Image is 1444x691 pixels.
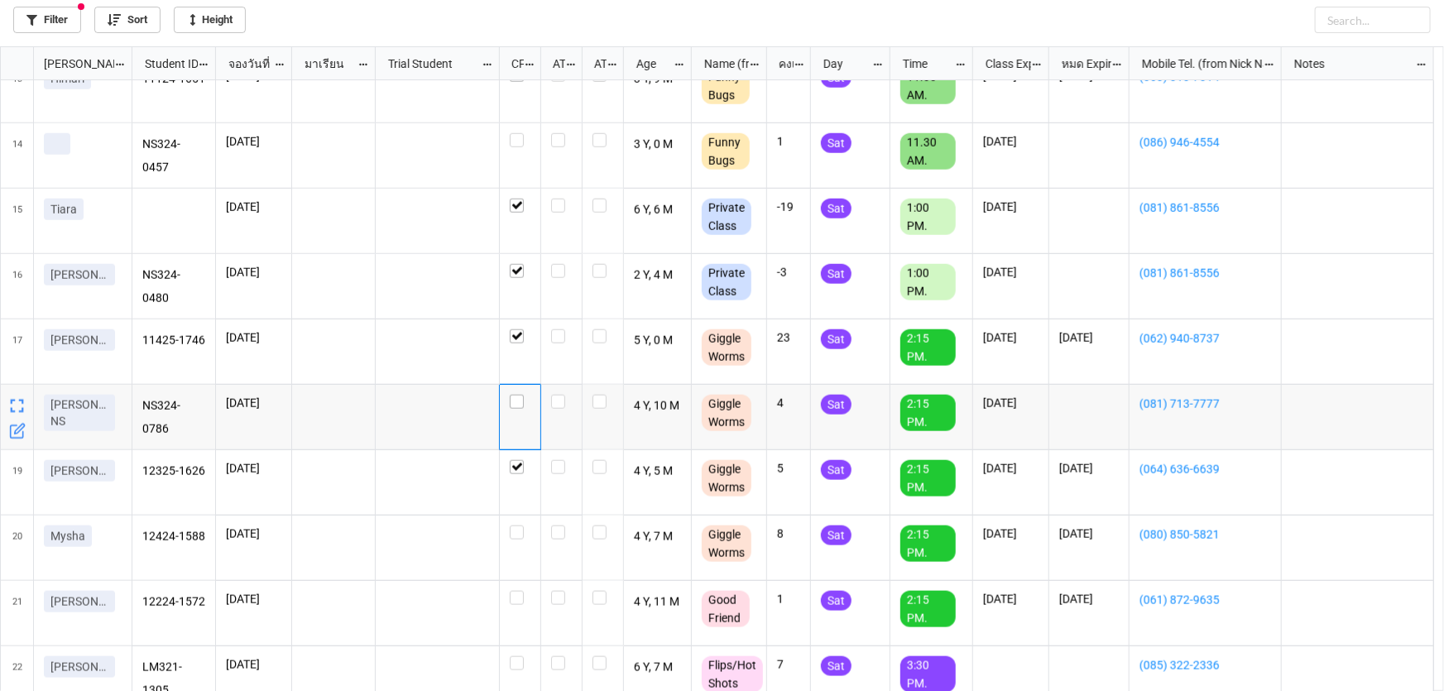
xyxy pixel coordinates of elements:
[174,7,246,33] a: Height
[1132,55,1263,73] div: Mobile Tel. (from Nick Name)
[142,264,206,309] p: NS324-0480
[821,656,852,676] div: Sat
[777,656,800,673] p: 7
[226,329,281,346] p: [DATE]
[702,591,750,627] div: Good Friend
[702,133,750,170] div: Funny Bugs
[983,133,1039,150] p: [DATE]
[893,55,955,73] div: Time
[813,55,872,73] div: Day
[543,55,566,73] div: ATT
[900,591,956,627] div: 2:15 PM.
[12,516,22,580] span: 20
[694,55,749,73] div: Name (from Class)
[769,55,794,73] div: คงเหลือ (from Nick Name)
[983,460,1039,477] p: [DATE]
[1059,591,1119,607] p: [DATE]
[777,329,800,346] p: 23
[226,199,281,215] p: [DATE]
[634,460,682,483] p: 4 Y, 5 M
[634,264,682,287] p: 2 Y, 4 M
[50,659,108,675] p: [PERSON_NAME]
[821,264,852,284] div: Sat
[900,395,956,431] div: 2:15 PM.
[900,199,956,235] div: 1:00 PM.
[777,395,800,411] p: 4
[1139,395,1271,413] a: (081) 713-7777
[12,189,22,253] span: 15
[1,47,132,80] div: grid
[702,525,751,562] div: Giggle Worms
[1284,55,1415,73] div: Notes
[378,55,481,73] div: Trial Student
[1315,7,1431,33] input: Search...
[634,395,682,418] p: 4 Y, 10 M
[702,329,751,366] div: Giggle Worms
[142,460,206,483] p: 12325-1626
[1059,329,1119,346] p: [DATE]
[226,525,281,542] p: [DATE]
[983,264,1039,281] p: [DATE]
[50,396,108,429] p: [PERSON_NAME] NS
[634,199,682,222] p: 6 Y, 6 M
[1139,525,1271,544] a: (080) 850-5821
[634,591,682,614] p: 4 Y, 11 M
[50,463,108,479] p: [PERSON_NAME]
[295,55,357,73] div: มาเรียน
[900,133,956,170] div: 11.30 AM.
[226,395,281,411] p: [DATE]
[626,55,674,73] div: Age
[50,528,85,545] p: Mysha
[12,450,22,515] span: 19
[226,460,281,477] p: [DATE]
[13,7,81,33] a: Filter
[12,319,22,384] span: 17
[821,591,852,611] div: Sat
[983,525,1039,542] p: [DATE]
[12,581,22,645] span: 21
[94,7,161,33] a: Sort
[821,395,852,415] div: Sat
[777,199,800,215] p: -19
[777,525,800,542] p: 8
[983,591,1039,607] p: [DATE]
[226,656,281,673] p: [DATE]
[634,133,682,156] p: 3 Y, 0 M
[12,58,22,122] span: 13
[1059,525,1119,542] p: [DATE]
[983,395,1039,411] p: [DATE]
[821,525,852,545] div: Sat
[50,266,108,283] p: [PERSON_NAME]
[584,55,607,73] div: ATK
[702,460,751,497] div: Giggle Worms
[777,264,800,281] p: -3
[1139,199,1271,217] a: (081) 861-8556
[900,68,956,104] div: 11.30 AM.
[900,525,956,562] div: 2:15 PM.
[50,332,108,348] p: [PERSON_NAME]
[135,55,198,73] div: Student ID (from [PERSON_NAME] Name)
[777,591,800,607] p: 1
[1139,591,1271,609] a: (061) 872-9635
[976,55,1031,73] div: Class Expiration
[983,329,1039,346] p: [DATE]
[702,68,750,104] div: Funny Bugs
[821,199,852,218] div: Sat
[634,329,682,353] p: 5 Y, 0 M
[821,460,852,480] div: Sat
[1139,329,1271,348] a: (062) 940-8737
[142,591,206,614] p: 12224-1572
[1139,656,1271,674] a: (085) 322-2336
[142,133,206,178] p: NS324-0457
[142,525,206,549] p: 12424-1588
[702,395,751,431] div: Giggle Worms
[1052,55,1111,73] div: หมด Expired date (from [PERSON_NAME] Name)
[12,254,22,319] span: 16
[50,201,77,218] p: Tiara
[142,329,206,353] p: 11425-1746
[34,55,114,73] div: [PERSON_NAME] Name
[702,264,751,300] div: Private Class
[900,460,956,497] div: 2:15 PM.
[1139,133,1271,151] a: (086) 946-4554
[1059,460,1119,477] p: [DATE]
